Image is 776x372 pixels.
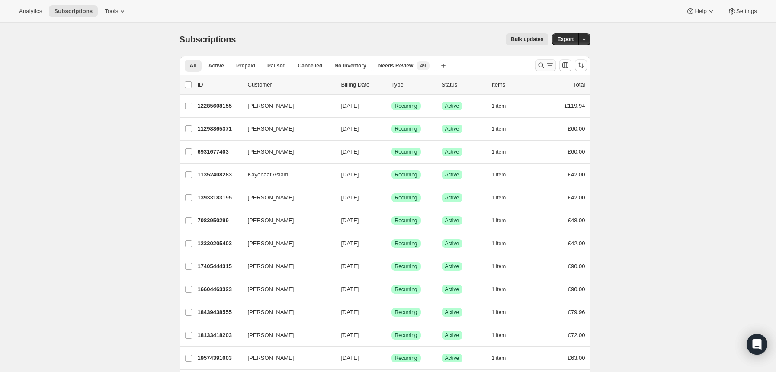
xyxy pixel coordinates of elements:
[492,100,516,112] button: 1 item
[395,171,417,178] span: Recurring
[341,148,359,155] span: [DATE]
[341,194,359,201] span: [DATE]
[198,193,241,202] p: 13933183195
[568,171,585,178] span: £42.00
[341,355,359,361] span: [DATE]
[105,8,118,15] span: Tools
[198,283,585,295] div: 16604463323[PERSON_NAME][DATE]SuccessRecurringSuccessActive1 item£90.00
[395,309,417,316] span: Recurring
[568,286,585,292] span: £90.00
[573,80,585,89] p: Total
[248,148,294,156] span: [PERSON_NAME]
[198,329,585,341] div: 18133418203[PERSON_NAME][DATE]SuccessRecurringSuccessActive1 item£72.00
[341,240,359,247] span: [DATE]
[395,240,417,247] span: Recurring
[492,352,516,364] button: 1 item
[198,100,585,112] div: 12285608155[PERSON_NAME][DATE]SuccessRecurringSuccessActive1 item£119.94
[243,168,329,182] button: Kayenaat Aslam
[341,332,359,338] span: [DATE]
[190,62,196,69] span: All
[568,194,585,201] span: £42.00
[198,352,585,364] div: 19574391003[PERSON_NAME][DATE]SuccessRecurringSuccessActive1 item£63.00
[198,169,585,181] div: 11352408283Kayenaat Aslam[DATE]SuccessRecurringSuccessActive1 item£42.00
[198,237,585,250] div: 12330205403[PERSON_NAME][DATE]SuccessRecurringSuccessActive1 item£42.00
[395,125,417,132] span: Recurring
[341,80,385,89] p: Billing Date
[492,286,506,293] span: 1 item
[341,286,359,292] span: [DATE]
[492,263,506,270] span: 1 item
[492,146,516,158] button: 1 item
[248,331,294,340] span: [PERSON_NAME]
[341,309,359,315] span: [DATE]
[492,148,506,155] span: 1 item
[492,169,516,181] button: 1 item
[442,80,485,89] p: Status
[208,62,224,69] span: Active
[445,103,459,109] span: Active
[19,8,42,15] span: Analytics
[445,286,459,293] span: Active
[198,148,241,156] p: 6931677403
[298,62,323,69] span: Cancelled
[243,122,329,136] button: [PERSON_NAME]
[492,125,506,132] span: 1 item
[341,103,359,109] span: [DATE]
[445,355,459,362] span: Active
[248,193,294,202] span: [PERSON_NAME]
[681,5,720,17] button: Help
[492,355,506,362] span: 1 item
[54,8,93,15] span: Subscriptions
[198,170,241,179] p: 11352408283
[198,260,585,273] div: 17405444315[PERSON_NAME][DATE]SuccessRecurringSuccessActive1 item£90.00
[243,99,329,113] button: [PERSON_NAME]
[395,217,417,224] span: Recurring
[198,331,241,340] p: 18133418203
[267,62,286,69] span: Paused
[395,263,417,270] span: Recurring
[492,283,516,295] button: 1 item
[568,217,585,224] span: £48.00
[445,217,459,224] span: Active
[445,171,459,178] span: Active
[736,8,757,15] span: Settings
[492,123,516,135] button: 1 item
[575,59,587,71] button: Sort the results
[492,194,506,201] span: 1 item
[565,103,585,109] span: £119.94
[49,5,98,17] button: Subscriptions
[492,103,506,109] span: 1 item
[248,216,294,225] span: [PERSON_NAME]
[243,305,329,319] button: [PERSON_NAME]
[395,286,417,293] span: Recurring
[378,62,414,69] span: Needs Review
[198,125,241,133] p: 11298865371
[492,306,516,318] button: 1 item
[248,354,294,362] span: [PERSON_NAME]
[341,263,359,269] span: [DATE]
[243,282,329,296] button: [PERSON_NAME]
[198,306,585,318] div: 18439438555[PERSON_NAME][DATE]SuccessRecurringSuccessActive1 item£79.96
[492,192,516,204] button: 1 item
[568,148,585,155] span: £60.00
[341,171,359,178] span: [DATE]
[395,194,417,201] span: Recurring
[198,192,585,204] div: 13933183195[PERSON_NAME][DATE]SuccessRecurringSuccessActive1 item£42.00
[334,62,366,69] span: No inventory
[492,309,506,316] span: 1 item
[395,148,417,155] span: Recurring
[445,125,459,132] span: Active
[243,145,329,159] button: [PERSON_NAME]
[198,262,241,271] p: 17405444315
[395,103,417,109] span: Recurring
[248,80,334,89] p: Customer
[198,215,585,227] div: 7083950299[PERSON_NAME][DATE]SuccessRecurringSuccessActive1 item£48.00
[436,60,450,72] button: Create new view
[243,214,329,228] button: [PERSON_NAME]
[248,170,289,179] span: Kayenaat Aslam
[248,308,294,317] span: [PERSON_NAME]
[248,239,294,248] span: [PERSON_NAME]
[395,355,417,362] span: Recurring
[198,308,241,317] p: 18439438555
[391,80,435,89] div: Type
